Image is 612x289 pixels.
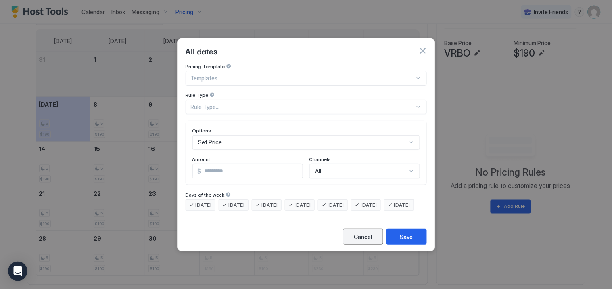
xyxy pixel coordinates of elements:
span: All [315,168,322,175]
span: [DATE] [262,201,278,209]
span: Channels [309,156,331,162]
span: [DATE] [394,201,410,209]
span: [DATE] [328,201,344,209]
div: Cancel [354,232,372,241]
span: [DATE] [295,201,311,209]
span: $ [198,168,201,175]
div: Save [400,232,413,241]
span: Rule Type [186,92,209,98]
span: [DATE] [361,201,377,209]
span: [DATE] [196,201,212,209]
button: Cancel [343,229,383,245]
button: Save [386,229,427,245]
span: All dates [186,45,218,57]
div: Open Intercom Messenger [8,262,27,281]
span: Amount [192,156,211,162]
span: Days of the week [186,192,225,198]
span: Set Price [198,139,222,146]
div: Rule Type... [191,103,415,111]
span: Options [192,128,211,134]
span: Pricing Template [186,63,225,69]
input: Input Field [201,164,303,178]
span: [DATE] [229,201,245,209]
